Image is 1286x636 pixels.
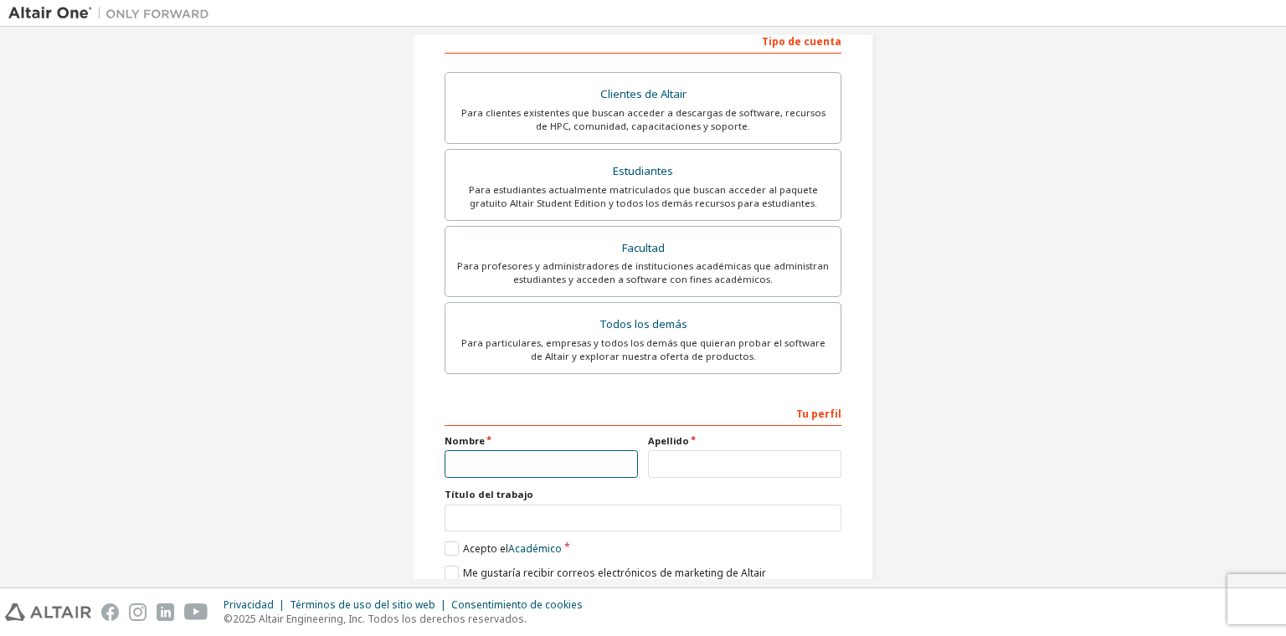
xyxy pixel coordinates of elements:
[445,434,638,448] label: Nombre
[455,336,831,363] div: Para particulares, empresas y todos los demás que quieran probar el software de Altair y explorar...
[445,399,841,426] div: Tu perfil
[455,160,831,183] div: Estudiantes
[445,566,766,580] label: Me gustaría recibir correos electrónicos de marketing de Altair
[157,603,174,621] img: linkedin.svg
[508,541,562,556] a: Académico
[445,27,841,54] div: Tipo de cuenta
[455,259,831,286] div: Para profesores y administradores de instituciones académicas que administran estudiantes y acced...
[445,541,562,556] label: Acepto el
[290,598,451,612] div: Términos de uso del sitio web
[129,603,147,621] img: instagram.svg
[233,612,527,626] font: 2025 Altair Engineering, Inc. Todos los derechos reservados.
[455,237,831,260] div: Facultad
[5,603,91,621] img: altair_logo.svg
[224,598,290,612] div: Privacidad
[445,488,841,501] label: Título del trabajo
[451,598,593,612] div: Consentimiento de cookies
[648,434,841,448] label: Apellido
[224,612,593,626] p: ©
[184,603,208,621] img: youtube.svg
[455,313,831,336] div: Todos los demás
[101,603,119,621] img: facebook.svg
[455,183,831,210] div: Para estudiantes actualmente matriculados que buscan acceder al paquete gratuito Altair Student E...
[8,5,218,22] img: Altair One
[455,83,831,106] div: Clientes de Altair
[455,106,831,133] div: Para clientes existentes que buscan acceder a descargas de software, recursos de HPC, comunidad, ...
